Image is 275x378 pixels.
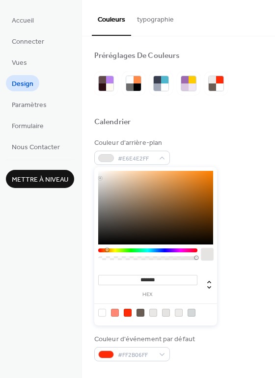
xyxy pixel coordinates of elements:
div: Couleur d'arrière-plan [94,138,168,148]
a: Accueil [6,12,40,28]
span: #FF2B06FF [118,350,154,360]
div: rgb(234, 232, 230) [149,309,157,317]
span: Paramètres [12,100,47,110]
a: Design [6,75,39,91]
span: #E6E4E2FF [118,154,154,164]
span: Connecter [12,37,44,47]
div: Calendrier [94,117,131,128]
div: rgb(106, 93, 83) [137,309,144,317]
div: rgb(230, 228, 226) [162,309,170,317]
label: hex [98,292,197,297]
span: Formulaire [12,121,44,132]
div: rgb(213, 216, 216) [188,309,195,317]
span: Design [12,79,33,89]
span: Vues [12,58,27,68]
span: Accueil [12,16,34,26]
div: rgb(237, 236, 235) [175,309,183,317]
div: rgb(255, 135, 115) [111,309,119,317]
a: Vues [6,54,33,70]
a: Connecter [6,33,50,49]
span: Nous Contacter [12,142,60,153]
div: Préréglages De Couleurs [94,51,180,61]
span: Mettre à niveau [12,175,68,185]
a: Paramètres [6,96,53,112]
a: Formulaire [6,117,50,134]
div: Couleur d'événement par défaut [94,334,195,345]
div: rgb(255, 43, 6) [124,309,132,317]
button: Mettre à niveau [6,170,74,188]
div: rgb(255, 255, 255) [98,309,106,317]
a: Nous Contacter [6,138,66,155]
